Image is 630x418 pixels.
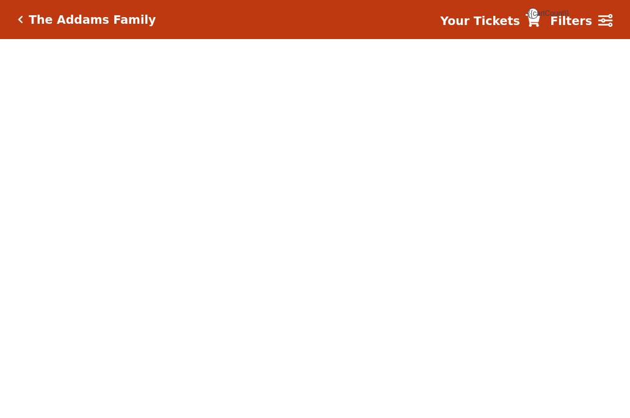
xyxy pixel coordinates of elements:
h5: The Addams Family [29,13,156,27]
strong: Filters [550,14,592,27]
a: Click here to go back to filters [18,15,23,24]
a: Filters [550,12,612,30]
strong: Your Tickets [440,14,520,27]
a: Your Tickets {{cartCount}} [440,12,540,30]
span: {{cartCount}} [527,8,538,19]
